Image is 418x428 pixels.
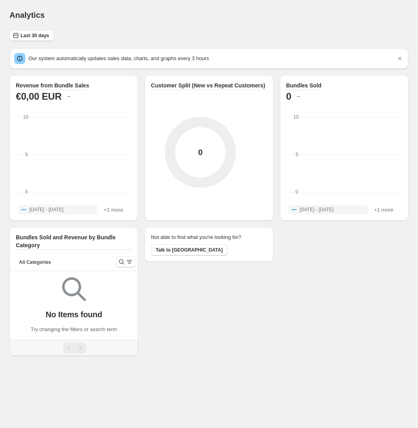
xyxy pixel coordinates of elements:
span: [DATE] - [DATE] [300,206,334,213]
h3: Bundles Sold [286,81,321,89]
text: 5 [25,152,28,157]
text: 0 [25,189,28,195]
h2: Not able to find what you're looking for? [151,233,241,241]
h3: Customer Split (New vs Repeat Customers) [151,81,265,89]
span: Last 30 days [21,32,49,39]
span: All Categories [19,259,51,265]
text: 10 [293,114,299,120]
button: Search and filter results [116,256,135,267]
button: Talk to [GEOGRAPHIC_DATA] [151,244,227,256]
button: [DATE] - [DATE] [289,205,368,214]
span: Talk to [GEOGRAPHIC_DATA] [156,247,222,253]
span: Our system automatically updates sales data, charts, and graphs every 3 hours [28,55,209,61]
span: [DATE] - [DATE] [29,206,63,213]
button: Last 30 days [9,30,54,41]
nav: Pagination [9,340,138,356]
p: No Items found [46,310,102,319]
button: +1 more [101,205,125,214]
p: Try changing the filters or search term [30,326,117,333]
text: 5 [295,152,298,157]
h1: Analytics [9,10,45,20]
text: 10 [23,114,28,120]
button: Dismiss notification [394,53,405,64]
h2: 0 [286,90,291,103]
h3: Bundles Sold and Revenue by Bundle Category [16,233,132,249]
h2: €0,00 EUR [16,90,62,103]
img: Empty search results [62,277,86,301]
h3: Revenue from Bundle Sales [16,81,89,89]
text: 0 [295,189,298,195]
button: [DATE] - [DATE] [18,205,97,214]
button: +1 more [372,205,396,214]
